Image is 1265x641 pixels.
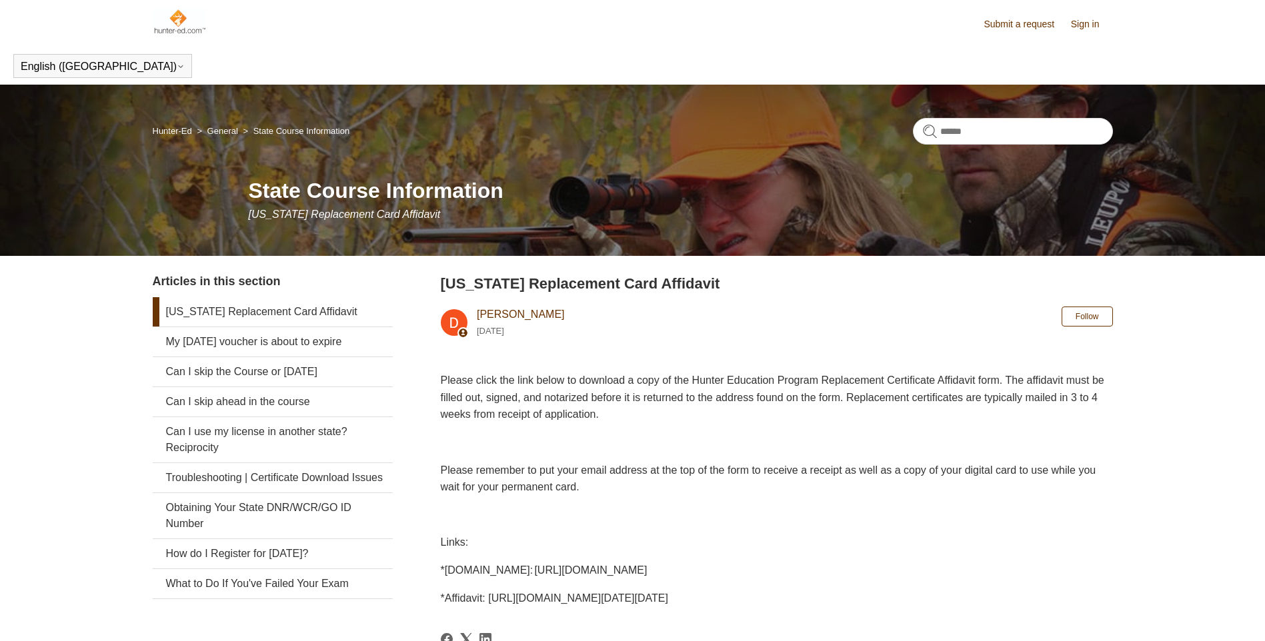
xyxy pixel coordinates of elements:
[153,297,393,326] a: [US_STATE] Replacement Card Affidavit
[153,8,207,35] img: Hunter-Ed Help Center home page
[153,126,192,136] a: Hunter-Ed
[153,275,281,288] span: Articles in this section
[249,175,1113,207] h1: State Course Information
[194,126,240,136] li: General
[1071,17,1113,31] a: Sign in
[153,327,393,356] a: My [DATE] voucher is about to expire
[441,564,648,576] span: *[DOMAIN_NAME]: [URL][DOMAIN_NAME]
[441,374,1104,420] span: Please click the link below to download a copy of the Hunter Education Program Replacement Certif...
[913,118,1113,145] input: Search
[153,126,195,136] li: Hunter-Ed
[249,209,441,220] span: [US_STATE] Replacement Card Affidavit
[441,273,1113,295] h2: Pennsylvania Replacement Card Affidavit
[1062,307,1113,326] button: Follow Article
[153,387,393,416] a: Can I skip ahead in the course
[477,309,565,320] a: [PERSON_NAME]
[984,17,1068,31] a: Submit a request
[477,326,504,336] time: 02/12/2024, 18:11
[441,464,1096,493] span: Please remember to put your email address at the top of the form to receive a receipt as well as ...
[441,536,469,548] span: Links:
[153,539,393,568] a: How do I Register for [DATE]?
[153,493,393,538] a: Obtaining Your State DNR/WCR/GO ID Number
[441,592,668,604] span: *Affidavit: [URL][DOMAIN_NAME][DATE][DATE]
[153,463,393,492] a: Troubleshooting | Certificate Download Issues
[153,569,393,598] a: What to Do If You've Failed Your Exam
[1179,596,1256,631] div: Chat Support
[253,126,350,136] a: State Course Information
[153,357,393,386] a: Can I skip the Course or [DATE]
[207,126,238,136] a: General
[21,61,185,73] button: English ([GEOGRAPHIC_DATA])
[153,417,393,462] a: Can I use my license in another state? Reciprocity
[240,126,349,136] li: State Course Information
